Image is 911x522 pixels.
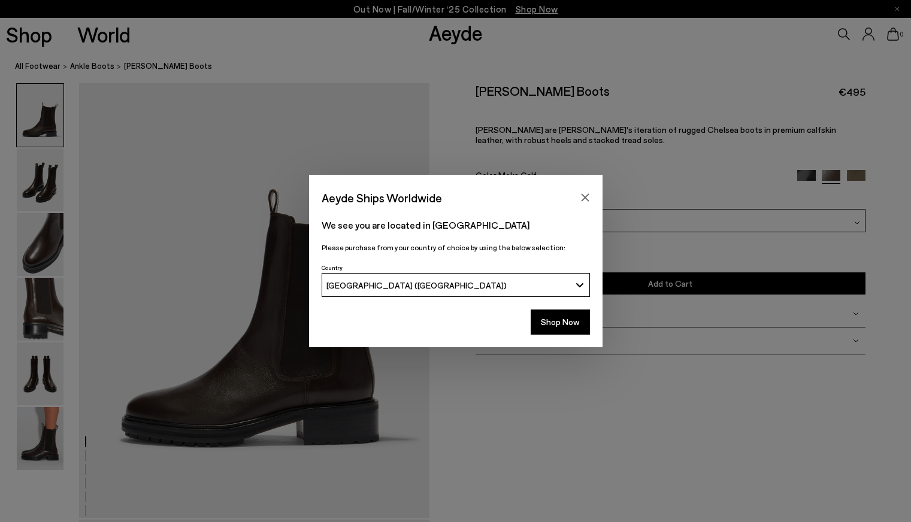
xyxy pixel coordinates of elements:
button: Close [576,189,594,207]
span: Aeyde Ships Worldwide [322,187,442,208]
span: Country [322,264,343,271]
button: Shop Now [531,309,590,335]
p: Please purchase from your country of choice by using the below selection: [322,242,590,253]
span: [GEOGRAPHIC_DATA] ([GEOGRAPHIC_DATA]) [326,280,507,290]
p: We see you are located in [GEOGRAPHIC_DATA] [322,218,590,232]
